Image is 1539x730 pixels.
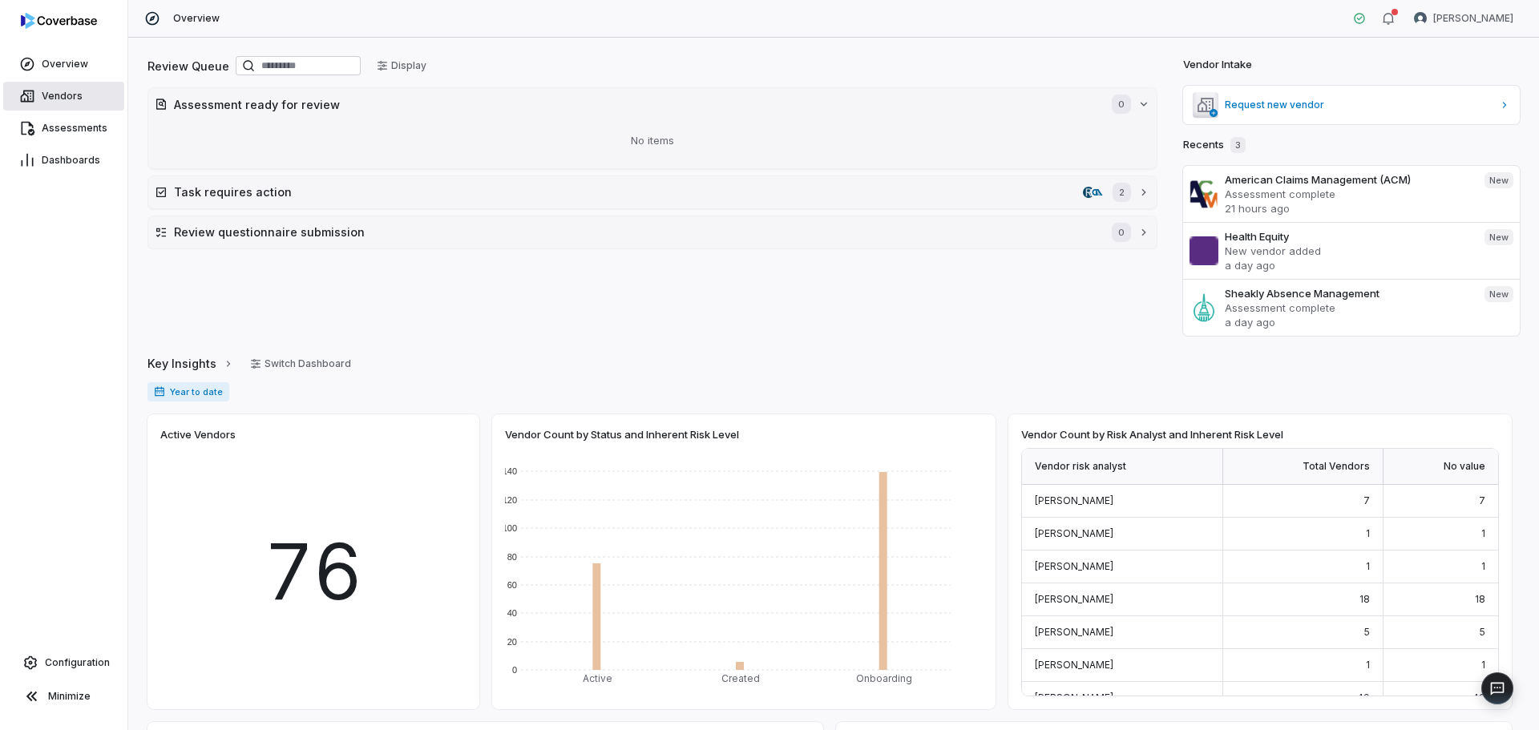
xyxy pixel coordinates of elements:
a: Request new vendor [1183,86,1520,124]
svg: Date range for report [154,386,165,397]
span: 18 [1475,593,1485,605]
h3: Health Equity [1225,229,1472,244]
span: 7 [1479,494,1485,506]
a: Health EquityNew vendor addeda day agoNew [1183,222,1520,279]
button: Melanie Lorent avatar[PERSON_NAME] [1404,6,1523,30]
text: 20 [507,637,517,647]
h2: Review questionnaire submission [174,224,1096,240]
button: Key Insights [143,347,239,381]
p: 21 hours ago [1225,201,1472,216]
button: Review questionnaire submission0 [148,216,1157,248]
span: Vendor Count by Status and Inherent Risk Level [505,427,739,442]
span: 0 [1112,223,1131,242]
span: Configuration [45,656,110,669]
span: New [1484,229,1513,245]
h2: Assessment ready for review [174,96,1096,113]
a: Sheakly Absence ManagementAssessment completea day agoNew [1183,279,1520,336]
span: Key Insights [147,355,216,372]
span: Year to date [147,382,229,401]
text: 0 [512,665,517,675]
span: Assessments [42,122,107,135]
text: 40 [507,608,517,618]
span: 1 [1481,560,1485,572]
p: a day ago [1225,258,1472,272]
span: 7 [1363,494,1370,506]
span: 1 [1481,659,1485,671]
h2: Recents [1183,137,1246,153]
span: [PERSON_NAME] [1035,593,1113,605]
span: 18 [1359,593,1370,605]
span: Dashboards [42,154,100,167]
span: [PERSON_NAME] [1035,659,1113,671]
a: Vendors [3,82,124,111]
img: logo-D7KZi-bG.svg [21,13,97,29]
span: 49 [1472,692,1485,704]
span: Minimize [48,690,91,703]
span: 1 [1366,659,1370,671]
text: 80 [507,552,517,562]
button: Switch Dashboard [240,352,361,376]
span: [PERSON_NAME] [1035,494,1113,506]
h3: American Claims Management (ACM) [1225,172,1472,187]
a: Overview [3,50,124,79]
text: 140 [503,466,517,476]
span: [PERSON_NAME] [1035,560,1113,572]
h2: Task requires action [174,184,1076,200]
img: Melanie Lorent avatar [1414,12,1427,25]
span: 2 [1113,183,1131,202]
a: Key Insights [147,347,234,381]
span: Request new vendor [1225,99,1493,111]
text: 120 [503,495,517,505]
span: 5 [1479,626,1485,638]
span: Active Vendors [160,427,236,442]
span: [PERSON_NAME] [1035,692,1113,704]
p: Assessment complete [1225,300,1472,315]
p: a day ago [1225,315,1472,329]
span: New [1484,172,1513,188]
span: Overview [42,58,88,71]
span: Overview [173,12,220,25]
h2: Review Queue [147,58,229,75]
a: Configuration [6,648,121,677]
span: 49 [1357,692,1370,704]
p: New vendor added [1225,244,1472,258]
a: American Claims Management (ACM)Assessment complete21 hours agoNew [1183,166,1520,222]
button: Assessment ready for review0 [148,88,1157,120]
span: 1 [1366,527,1370,539]
span: 3 [1230,137,1246,153]
button: Minimize [6,680,121,712]
span: [PERSON_NAME] [1035,626,1113,638]
p: Assessment complete [1225,187,1472,201]
span: 0 [1112,95,1131,114]
text: 60 [507,580,517,590]
div: No items [155,120,1150,162]
span: [PERSON_NAME] [1035,527,1113,539]
span: 1 [1366,560,1370,572]
span: 76 [265,514,362,629]
span: Vendor Count by Risk Analyst and Inherent Risk Level [1021,427,1283,442]
span: Vendors [42,90,83,103]
div: Total Vendors [1223,449,1383,485]
span: 5 [1363,626,1370,638]
span: New [1484,286,1513,302]
div: Vendor risk analyst [1022,449,1223,485]
button: Display [367,54,436,78]
h3: Sheakly Absence Management [1225,286,1472,300]
div: No value [1383,449,1498,485]
button: Task requires actionresolutesystems.comcompassadj.com2 [148,176,1157,208]
a: Assessments [3,114,124,143]
span: [PERSON_NAME] [1433,12,1513,25]
a: Dashboards [3,146,124,175]
span: 1 [1481,527,1485,539]
text: 100 [503,523,517,533]
h2: Vendor Intake [1183,57,1252,73]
